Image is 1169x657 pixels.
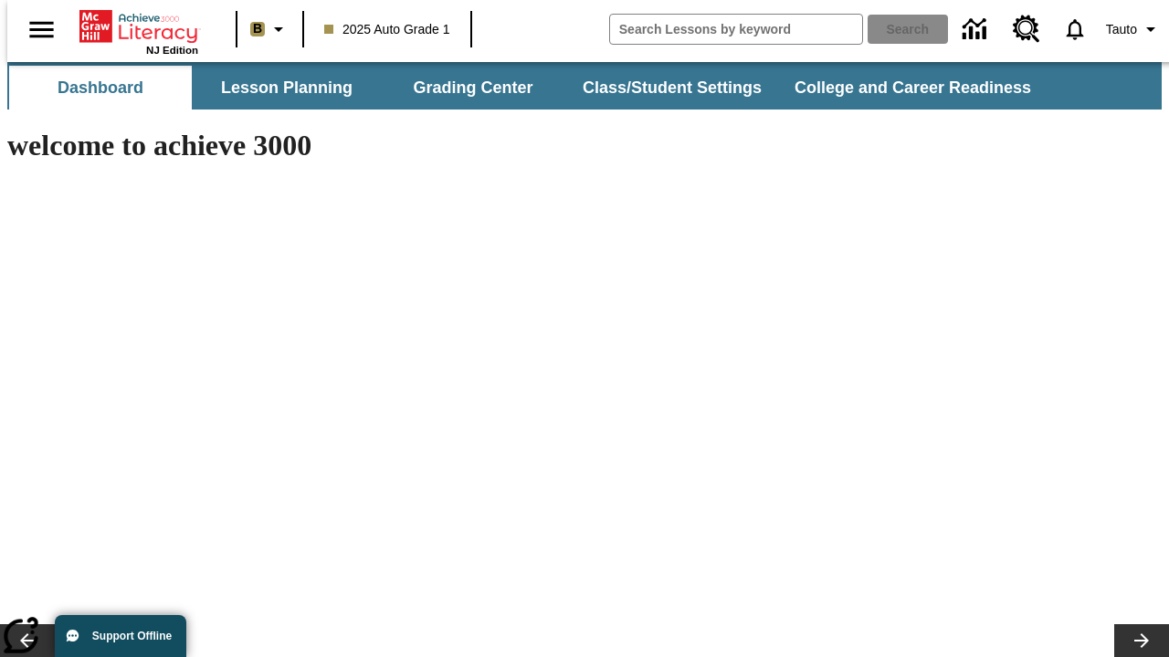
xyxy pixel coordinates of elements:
button: Class/Student Settings [568,66,776,109]
a: Home [79,8,198,45]
a: Data Center [952,5,1002,55]
span: NJ Edition [146,45,198,56]
a: Resource Center, Will open in new tab [1002,5,1051,54]
input: search field [610,15,862,44]
span: Support Offline [92,630,172,642]
span: 2025 Auto Grade 1 [324,20,450,39]
button: Boost Class color is light brown. Change class color [243,13,297,46]
button: Lesson Planning [195,66,378,109]
div: SubNavbar [7,62,1162,109]
button: Open side menu [15,3,68,57]
span: B [253,17,262,40]
button: Grading Center [382,66,564,109]
button: Support Offline [55,615,186,657]
div: SubNavbar [7,66,1048,109]
a: Notifications [1051,5,1099,53]
div: Home [79,6,198,56]
button: Dashboard [9,66,192,109]
h1: welcome to achieve 3000 [7,129,796,162]
button: Lesson carousel, Next [1114,624,1169,657]
span: Tauto [1106,20,1137,39]
button: College and Career Readiness [780,66,1046,109]
button: Profile/Settings [1099,13,1169,46]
